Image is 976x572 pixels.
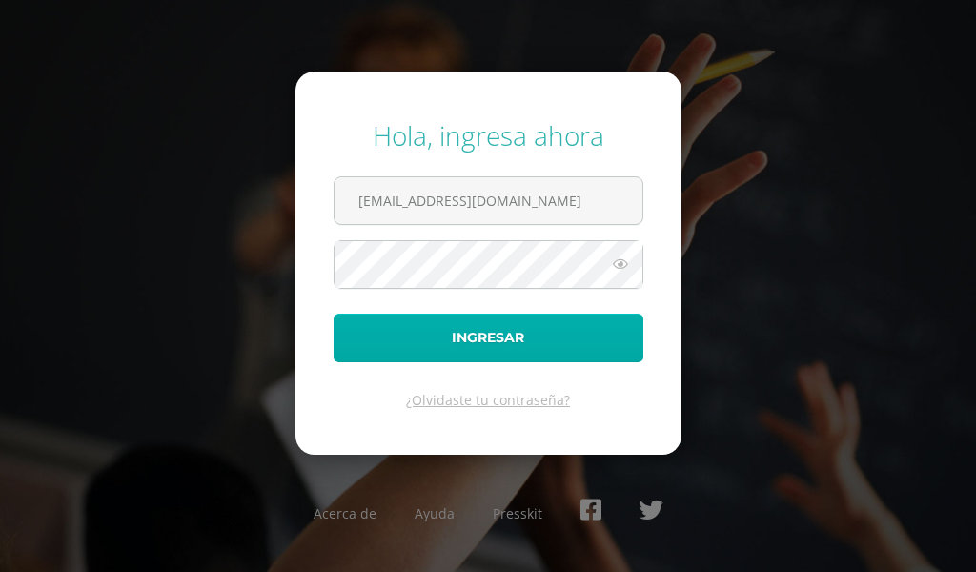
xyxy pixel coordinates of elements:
[334,117,643,153] div: Hola, ingresa ahora
[415,504,455,522] a: Ayuda
[335,177,642,224] input: Correo electrónico o usuario
[406,391,570,409] a: ¿Olvidaste tu contraseña?
[493,504,542,522] a: Presskit
[334,314,643,362] button: Ingresar
[314,504,376,522] a: Acerca de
